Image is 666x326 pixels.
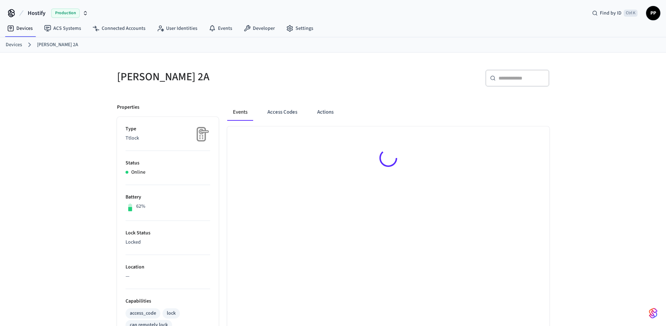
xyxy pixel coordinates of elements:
h5: [PERSON_NAME] 2A [117,70,329,84]
span: Hostify [28,9,46,17]
div: lock [167,310,176,317]
div: ant example [227,104,549,121]
div: Find by IDCtrl K [586,7,643,20]
p: Type [126,125,210,133]
a: Connected Accounts [87,22,151,35]
p: Battery [126,194,210,201]
a: Settings [281,22,319,35]
p: Locked [126,239,210,246]
button: Actions [311,104,339,121]
p: Status [126,159,210,167]
p: Ttlock [126,135,210,142]
a: Devices [1,22,38,35]
div: access_code [130,310,156,317]
span: Ctrl K [624,10,638,17]
span: Production [51,9,80,18]
span: PP [647,7,660,20]
a: Events [203,22,238,35]
p: Properties [117,104,139,111]
p: Location [126,263,210,271]
p: — [126,273,210,280]
img: SeamLogoGradient.69752ec5.svg [649,308,657,319]
img: Placeholder Lock Image [192,125,210,143]
p: Lock Status [126,229,210,237]
a: Developer [238,22,281,35]
button: PP [646,6,660,20]
p: Online [131,169,145,176]
a: [PERSON_NAME] 2A [37,41,78,49]
button: Events [227,104,253,121]
a: ACS Systems [38,22,87,35]
a: Devices [6,41,22,49]
p: Capabilities [126,298,210,305]
button: Access Codes [262,104,303,121]
a: User Identities [151,22,203,35]
span: Find by ID [600,10,622,17]
p: 62% [136,203,145,210]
